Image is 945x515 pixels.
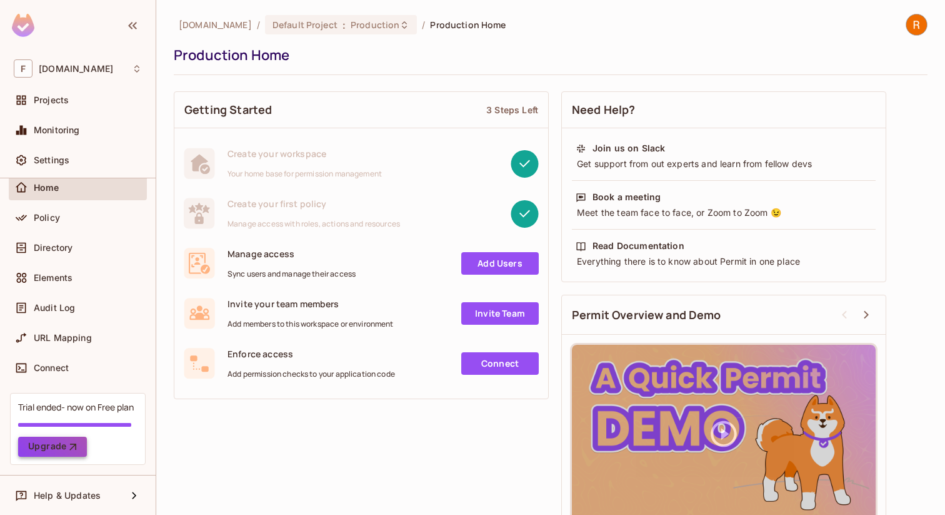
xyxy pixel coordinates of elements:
div: 3 Steps Left [486,104,538,116]
a: Invite Team [461,302,539,325]
div: Production Home [174,46,921,64]
li: / [257,19,260,31]
span: Audit Log [34,303,75,313]
a: Add Users [461,252,539,275]
span: Add members to this workspace or environment [227,319,394,329]
span: Manage access with roles, actions and resources [227,219,400,229]
span: Permit Overview and Demo [572,307,721,323]
div: Get support from out experts and learn from fellow devs [576,158,872,170]
span: Home [34,183,59,193]
span: URL Mapping [34,333,92,343]
span: Sync users and manage their access [227,269,356,279]
span: Settings [34,155,69,165]
div: Trial ended- now on Free plan [18,401,134,413]
div: Book a meeting [592,191,661,203]
span: Help & Updates [34,491,101,501]
span: Create your workspace [227,148,382,160]
span: Your home base for permission management [227,169,382,179]
span: Directory [34,243,72,253]
span: Production Home [430,19,506,31]
span: Policy [34,213,60,223]
div: Everything there is to know about Permit in one place [576,255,872,268]
span: F [14,59,32,78]
a: Connect [461,352,539,375]
span: Add permission checks to your application code [227,369,395,379]
span: Invite your team members [227,298,394,310]
span: Enforce access [227,348,395,360]
img: Raviteja S K Manepalli [906,14,927,35]
span: Monitoring [34,125,80,135]
span: Default Project [272,19,337,31]
button: Upgrade [18,437,87,457]
img: SReyMgAAAABJRU5ErkJggg== [12,14,34,37]
span: Manage access [227,248,356,260]
span: Getting Started [184,102,272,118]
span: Production [351,19,399,31]
span: Workspace: freighttiger.com [39,64,113,74]
span: Need Help? [572,102,636,118]
span: Elements [34,273,72,283]
span: the active workspace [179,19,252,31]
div: Meet the team face to face, or Zoom to Zoom 😉 [576,207,872,219]
span: Connect [34,363,69,373]
span: Create your first policy [227,198,400,210]
div: Join us on Slack [592,142,665,155]
span: Projects [34,95,69,105]
span: : [342,20,346,30]
li: / [422,19,425,31]
div: Read Documentation [592,240,684,252]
